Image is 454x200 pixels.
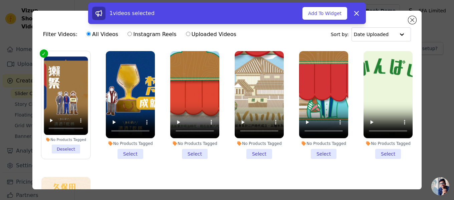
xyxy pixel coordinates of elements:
[127,30,177,39] label: Instagram Reels
[109,10,155,16] span: 1 videos selected
[431,177,449,195] a: Open chat
[364,141,413,146] div: No Products Tagged
[106,141,155,146] div: No Products Tagged
[186,30,237,39] label: Uploaded Videos
[170,141,219,146] div: No Products Tagged
[86,30,119,39] label: All Videos
[302,7,347,20] button: Add To Widget
[43,27,240,42] div: Filter Videos:
[235,141,284,146] div: No Products Tagged
[299,141,348,146] div: No Products Tagged
[331,27,411,41] div: Sort by:
[44,138,88,142] div: No Products Tagged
